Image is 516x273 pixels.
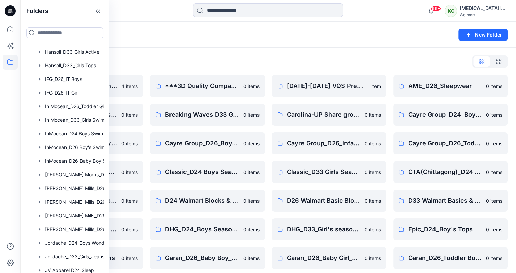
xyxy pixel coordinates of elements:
[408,81,482,91] p: AME_D26_Sleepwear
[272,75,386,97] a: [DATE]-[DATE] VQS Preset Updates1 item
[365,226,381,233] p: 0 items
[486,140,502,147] p: 0 items
[150,161,265,183] a: Classic_D24 Boys Seasonal0 items
[287,167,360,177] p: Classic_D33 Girls Seasonal
[287,225,360,234] p: DHG_D33_Girl's seasonal
[272,104,386,126] a: Carolina-UP Share group0 items
[121,255,138,262] p: 0 items
[287,110,360,119] p: Carolina-UP Share group
[365,169,381,176] p: 0 items
[393,75,508,97] a: AME_D26_Sleepwear0 items
[408,253,482,263] p: Garan_D26_Toddler Boy_Seasonal
[165,253,239,263] p: Garan_D26_Baby Boy_Seasonal
[458,29,508,41] button: New Folder
[150,247,265,269] a: Garan_D26_Baby Boy_Seasonal0 items
[272,161,386,183] a: Classic_D33 Girls Seasonal0 items
[121,197,138,204] p: 0 items
[287,253,360,263] p: Garan_D26_Baby Girl_Seasonal
[121,140,138,147] p: 0 items
[486,197,502,204] p: 0 items
[243,111,260,118] p: 0 items
[150,132,265,154] a: Cayre Group_D26_Boy/Girl Outerwear0 items
[408,110,482,119] p: Cayre Group_D24_Boys Sleep
[408,196,482,205] p: D33 Walmart Basics & Blocks
[393,132,508,154] a: Cayre Group_D26_Toddler Boys Swim0 items
[393,104,508,126] a: Cayre Group_D24_Boys Sleep0 items
[243,197,260,204] p: 0 items
[486,111,502,118] p: 0 items
[486,83,502,90] p: 0 items
[408,167,482,177] p: CTA(Chittagong)_D24 Boy's bottom
[150,75,265,97] a: ***3D Quality Comparison for Merchants0 items
[287,81,364,91] p: [DATE]-[DATE] VQS Preset Updates
[165,81,239,91] p: ***3D Quality Comparison for Merchants
[165,196,239,205] p: D24 Walmart Blocks & Standards
[408,225,482,234] p: Epic_D24_Boy's Tops
[243,255,260,262] p: 0 items
[165,225,239,234] p: DHG_D24_Boys Seasonal
[431,6,441,11] span: 99+
[287,196,360,205] p: D26 Walmart Basic Blocks
[393,161,508,183] a: CTA(Chittagong)_D24 Boy's bottom0 items
[243,83,260,90] p: 0 items
[121,111,138,118] p: 0 items
[460,4,507,12] div: [MEDICAL_DATA][PERSON_NAME]
[150,218,265,240] a: DHG_D24_Boys Seasonal0 items
[165,110,239,119] p: Breaking Waves D33 Girls Swim
[445,5,457,17] div: KC
[150,190,265,212] a: D24 Walmart Blocks & Standards0 items
[272,247,386,269] a: Garan_D26_Baby Girl_Seasonal0 items
[368,83,381,90] p: 1 item
[121,83,138,90] p: 4 items
[460,12,507,17] div: Walmart
[165,139,239,148] p: Cayre Group_D26_Boy/Girl Outerwear
[272,190,386,212] a: D26 Walmart Basic Blocks0 items
[408,139,482,148] p: Cayre Group_D26_Toddler Boys Swim
[272,218,386,240] a: DHG_D33_Girl's seasonal0 items
[243,140,260,147] p: 0 items
[486,255,502,262] p: 0 items
[165,167,239,177] p: Classic_D24 Boys Seasonal
[365,255,381,262] p: 0 items
[486,226,502,233] p: 0 items
[486,169,502,176] p: 0 items
[365,111,381,118] p: 0 items
[243,226,260,233] p: 0 items
[121,169,138,176] p: 0 items
[365,140,381,147] p: 0 items
[393,218,508,240] a: Epic_D24_Boy's Tops0 items
[150,104,265,126] a: Breaking Waves D33 Girls Swim0 items
[121,226,138,233] p: 0 items
[287,139,360,148] p: Cayre Group_D26_Infant/ Toddler Boy/Girl Sleepwear
[393,247,508,269] a: Garan_D26_Toddler Boy_Seasonal0 items
[243,169,260,176] p: 0 items
[272,132,386,154] a: Cayre Group_D26_Infant/ Toddler Boy/Girl Sleepwear0 items
[365,197,381,204] p: 0 items
[393,190,508,212] a: D33 Walmart Basics & Blocks0 items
